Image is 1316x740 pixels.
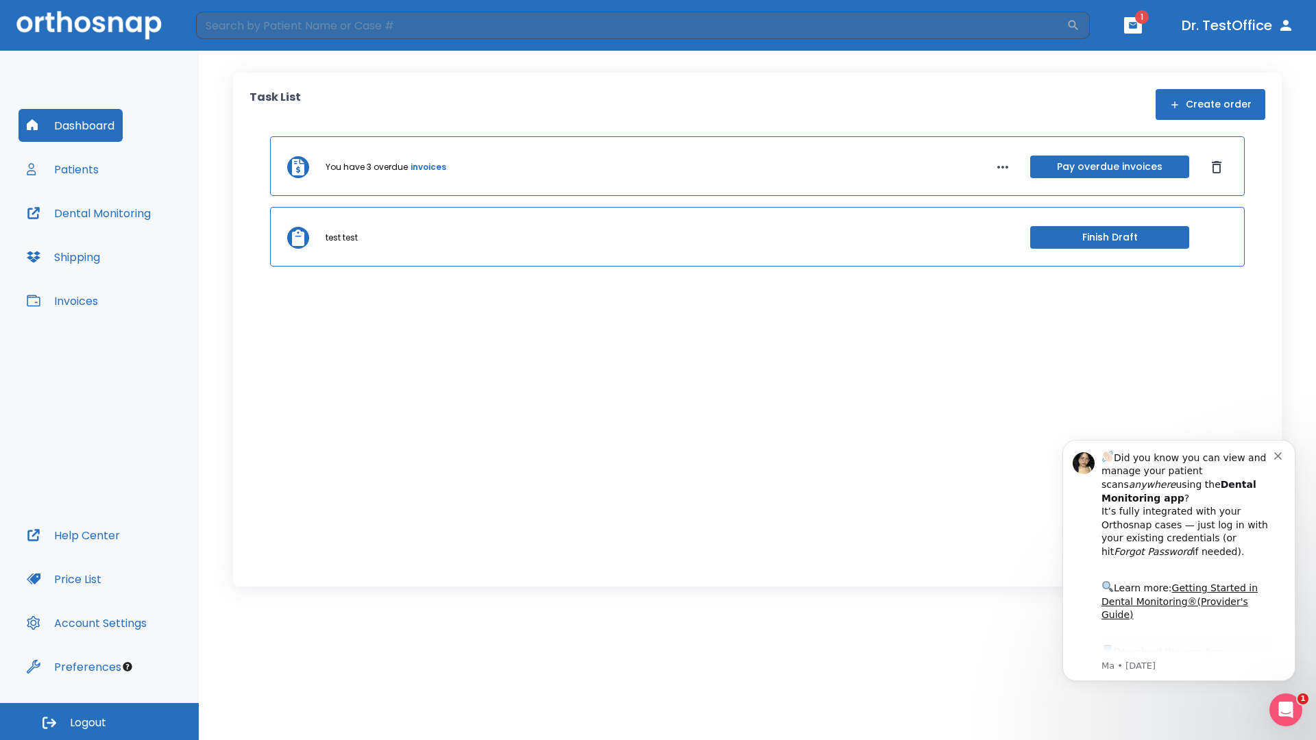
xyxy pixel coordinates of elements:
[1042,423,1316,733] iframe: Intercom notifications message
[1156,89,1265,120] button: Create order
[16,11,162,39] img: Orthosnap
[1135,10,1149,24] span: 1
[1269,693,1302,726] iframe: Intercom live chat
[326,232,358,244] p: test test
[70,715,106,730] span: Logout
[19,241,108,273] button: Shipping
[1206,156,1228,178] button: Dismiss
[19,284,106,317] button: Invoices
[19,197,159,230] button: Dental Monitoring
[411,161,446,173] a: invoices
[1176,13,1300,38] button: Dr. TestOffice
[1030,156,1189,178] button: Pay overdue invoices
[1030,226,1189,249] button: Finish Draft
[196,12,1067,39] input: Search by Patient Name or Case #
[19,563,110,595] button: Price List
[19,519,128,552] button: Help Center
[19,153,107,186] button: Patients
[326,161,408,173] p: You have 3 overdue
[249,89,301,120] p: Task List
[19,650,130,683] button: Preferences
[19,109,123,142] button: Dashboard
[121,661,134,673] div: Tooltip anchor
[1297,693,1308,704] span: 1
[19,606,155,639] button: Account Settings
